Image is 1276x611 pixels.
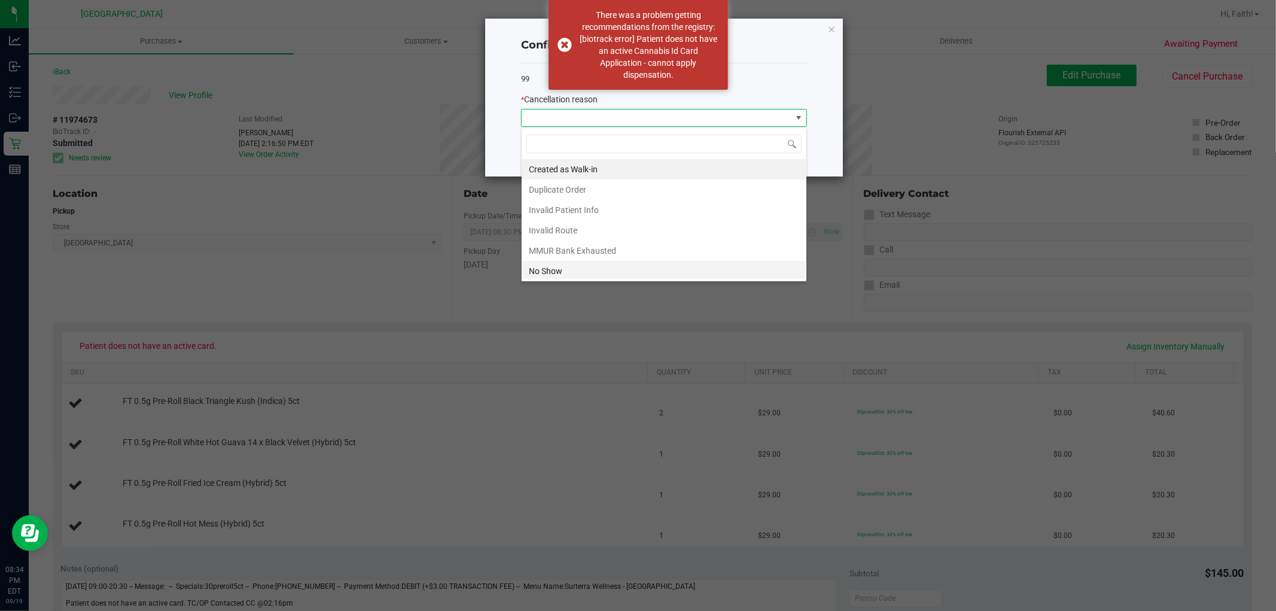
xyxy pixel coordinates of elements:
[522,220,806,241] li: Invalid Route
[522,261,806,281] li: No Show
[522,200,806,220] li: Invalid Patient Info
[12,515,48,551] iframe: Resource center
[578,9,719,81] div: There was a problem getting recommendations from the registry: [biotrack error] Patient does not ...
[522,159,806,180] li: Created as Walk-in
[522,241,806,261] li: MMUR Bank Exhausted
[827,22,836,36] button: Close
[521,38,807,53] h4: Confirm order cancellation
[522,180,806,200] li: Duplicate Order
[524,95,598,104] span: Cancellation reason
[521,74,529,83] span: 99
